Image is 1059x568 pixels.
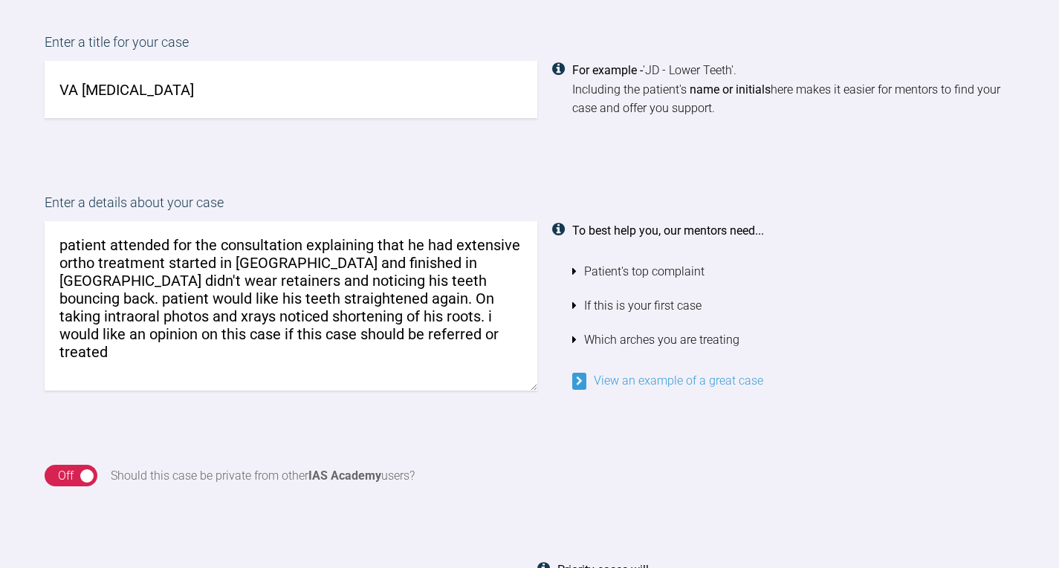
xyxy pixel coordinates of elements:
div: Off [58,466,74,486]
div: 'JD - Lower Teeth'. Including the patient's here makes it easier for mentors to find your case an... [572,61,1015,118]
li: Which arches you are treating [572,323,1015,357]
label: Enter a title for your case [45,32,1014,61]
strong: For example - [572,63,643,77]
a: View an example of a great case [572,373,763,388]
li: Patient's top complaint [572,255,1015,289]
li: If this is your first case [572,289,1015,323]
strong: IAS Academy [308,469,381,483]
textarea: patient attended for the consultation explaining that he had extensive ortho treatment started in... [45,221,537,391]
input: JD - Lower Teeth [45,61,537,118]
label: Enter a details about your case [45,192,1014,221]
strong: name or initials [690,82,771,97]
div: Should this case be private from other users? [111,466,415,486]
strong: To best help you, our mentors need... [572,223,764,238]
